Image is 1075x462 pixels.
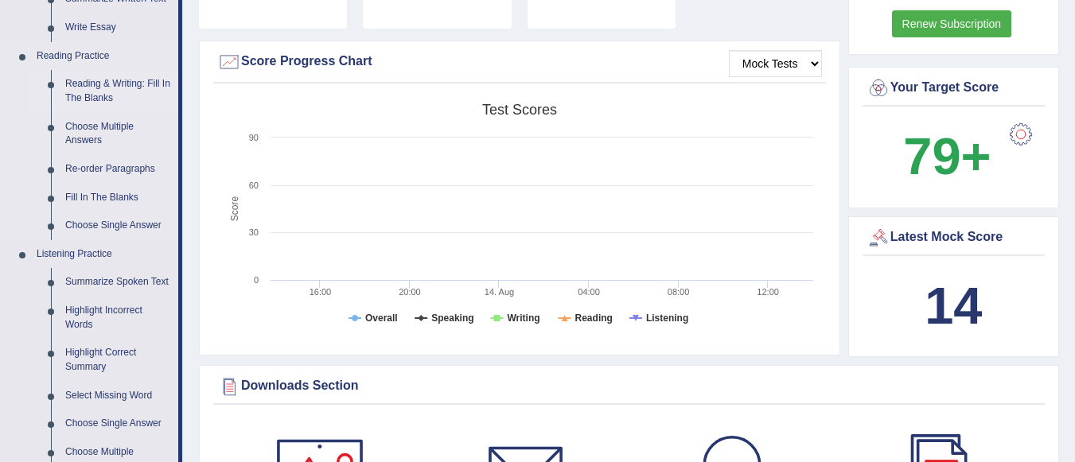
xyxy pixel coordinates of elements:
[249,227,259,237] text: 30
[399,287,421,297] text: 20:00
[249,133,259,142] text: 90
[575,313,613,324] tspan: Reading
[58,70,178,112] a: Reading & Writing: Fill In The Blanks
[58,14,178,42] a: Write Essay
[646,313,688,324] tspan: Listening
[249,181,259,190] text: 60
[310,287,332,297] text: 16:00
[58,339,178,381] a: Highlight Correct Summary
[254,275,259,285] text: 0
[29,240,178,269] a: Listening Practice
[903,127,991,185] b: 79+
[58,382,178,410] a: Select Missing Word
[217,375,1041,398] div: Downloads Section
[867,226,1041,250] div: Latest Mock Score
[757,287,779,297] text: 12:00
[58,113,178,155] a: Choose Multiple Answers
[229,196,240,222] tspan: Score
[892,10,1012,37] a: Renew Subscription
[29,42,178,71] a: Reading Practice
[507,313,539,324] tspan: Writing
[58,268,178,297] a: Summarize Spoken Text
[668,287,690,297] text: 08:00
[58,410,178,438] a: Choose Single Answer
[431,313,473,324] tspan: Speaking
[58,155,178,184] a: Re-order Paragraphs
[58,212,178,240] a: Choose Single Answer
[58,297,178,339] a: Highlight Incorrect Words
[58,184,178,212] a: Fill In The Blanks
[485,287,514,297] tspan: 14. Aug
[867,76,1041,100] div: Your Target Score
[925,277,982,335] b: 14
[482,102,557,118] tspan: Test scores
[217,50,822,74] div: Score Progress Chart
[365,313,398,324] tspan: Overall
[578,287,600,297] text: 04:00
